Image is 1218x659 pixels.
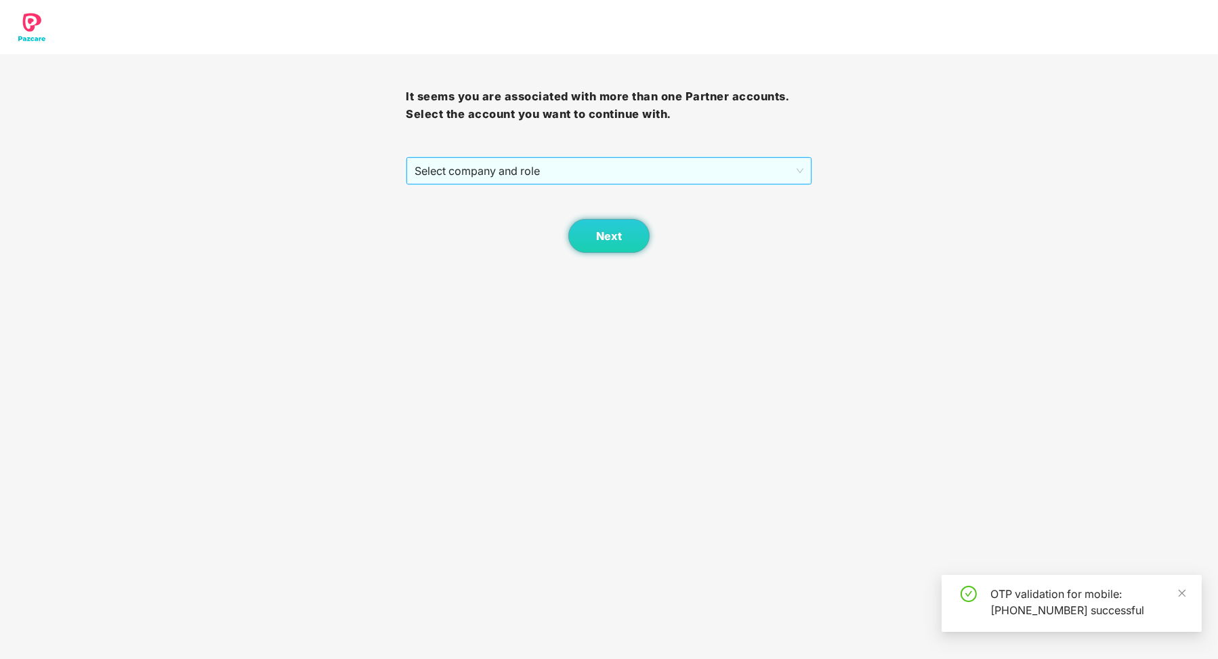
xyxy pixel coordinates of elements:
[1177,588,1187,598] span: close
[990,586,1185,618] div: OTP validation for mobile: [PHONE_NUMBER] successful
[596,230,622,243] span: Next
[568,219,650,253] button: Next
[415,158,803,184] span: Select company and role
[961,586,977,602] span: check-circle
[406,88,812,123] h3: It seems you are associated with more than one Partner accounts. Select the account you want to c...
